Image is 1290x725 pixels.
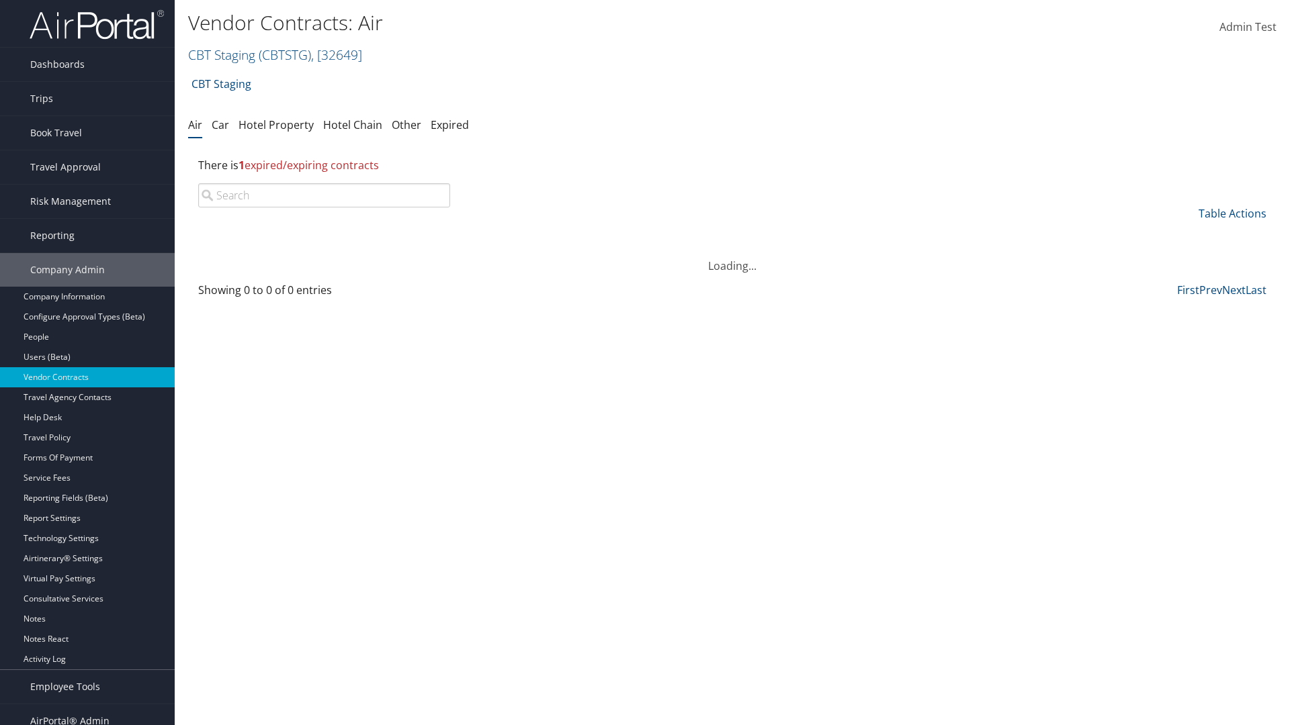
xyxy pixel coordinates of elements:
[198,183,450,207] input: Search
[188,46,362,64] a: CBT Staging
[1219,7,1277,48] a: Admin Test
[212,117,229,132] a: Car
[30,670,100,704] span: Employee Tools
[1246,283,1266,297] a: Last
[239,117,314,132] a: Hotel Property
[191,70,251,97] a: CBT Staging
[188,9,914,37] h1: Vendor Contracts: Air
[188,117,202,132] a: Air
[239,158,245,173] strong: 1
[198,282,450,305] div: Showing 0 to 0 of 0 entries
[30,82,53,115] span: Trips
[1177,283,1199,297] a: First
[259,46,311,64] span: ( CBTSTG )
[323,117,382,132] a: Hotel Chain
[392,117,421,132] a: Other
[188,242,1277,274] div: Loading...
[1199,283,1222,297] a: Prev
[1199,206,1266,221] a: Table Actions
[30,9,164,40] img: airportal-logo.png
[30,150,101,184] span: Travel Approval
[431,117,469,132] a: Expired
[1219,19,1277,34] span: Admin Test
[30,48,85,81] span: Dashboards
[188,147,1277,183] div: There is
[239,158,379,173] span: expired/expiring contracts
[30,219,75,252] span: Reporting
[30,116,82,150] span: Book Travel
[30,185,111,218] span: Risk Management
[30,253,105,287] span: Company Admin
[1222,283,1246,297] a: Next
[311,46,362,64] span: , [ 32649 ]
